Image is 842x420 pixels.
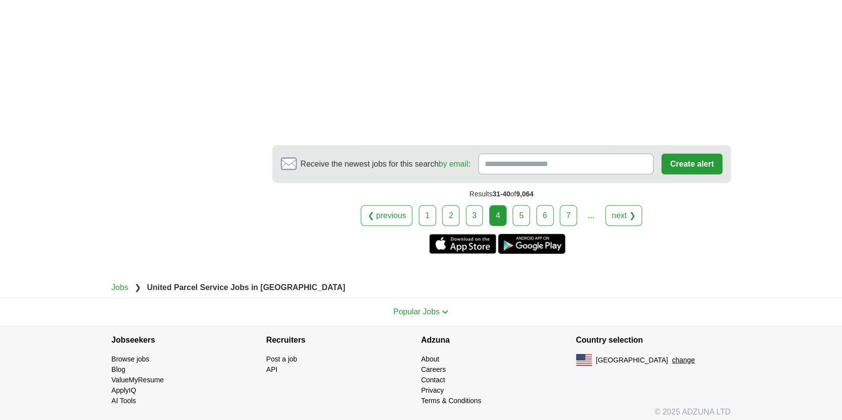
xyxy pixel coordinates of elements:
[536,205,554,226] a: 6
[419,205,436,226] a: 1
[421,355,440,363] a: About
[112,376,164,384] a: ValueMyResume
[466,205,483,226] a: 3
[266,355,297,363] a: Post a job
[112,365,126,373] a: Blog
[421,365,446,373] a: Careers
[605,205,642,226] a: next ❯
[112,386,136,394] a: ApplyIQ
[596,355,668,365] span: [GEOGRAPHIC_DATA]
[266,365,278,373] a: API
[516,190,533,198] span: 9,064
[493,190,511,198] span: 31-40
[576,354,592,366] img: US flag
[581,206,601,226] div: ...
[661,154,722,175] button: Create alert
[442,205,459,226] a: 2
[576,326,731,354] h4: Country selection
[393,307,440,316] span: Popular Jobs
[301,158,470,170] span: Receive the newest jobs for this search :
[112,355,149,363] a: Browse jobs
[513,205,530,226] a: 5
[489,205,507,226] div: 4
[442,310,449,314] img: toggle icon
[361,205,412,226] a: ❮ previous
[421,376,445,384] a: Contact
[498,234,565,254] a: Get the Android app
[672,355,695,365] button: change
[421,397,481,405] a: Terms & Conditions
[439,160,468,168] a: by email
[272,183,731,205] div: Results of
[560,205,577,226] a: 7
[112,397,136,405] a: AI Tools
[134,283,141,292] span: ❯
[112,283,129,292] a: Jobs
[429,234,496,254] a: Get the iPhone app
[421,386,444,394] a: Privacy
[147,283,345,292] strong: United Parcel Service Jobs in [GEOGRAPHIC_DATA]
